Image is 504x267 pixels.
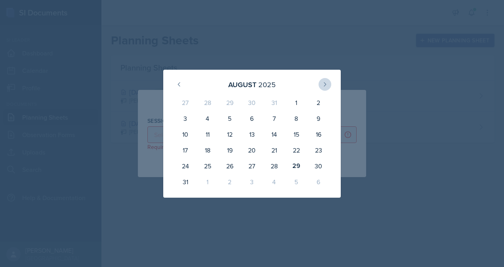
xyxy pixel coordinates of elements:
[263,142,285,158] div: 21
[219,142,241,158] div: 19
[219,126,241,142] div: 12
[174,142,197,158] div: 17
[263,126,285,142] div: 14
[174,111,197,126] div: 3
[285,174,307,190] div: 5
[241,111,263,126] div: 6
[228,79,256,90] div: August
[219,174,241,190] div: 2
[285,142,307,158] div: 22
[241,126,263,142] div: 13
[197,111,219,126] div: 4
[285,158,307,174] div: 29
[307,111,330,126] div: 9
[241,142,263,158] div: 20
[241,174,263,190] div: 3
[174,126,197,142] div: 10
[219,95,241,111] div: 29
[197,126,219,142] div: 11
[258,79,276,90] div: 2025
[197,142,219,158] div: 18
[307,158,330,174] div: 30
[219,111,241,126] div: 5
[197,158,219,174] div: 25
[263,174,285,190] div: 4
[174,174,197,190] div: 31
[241,158,263,174] div: 27
[263,111,285,126] div: 7
[263,158,285,174] div: 28
[263,95,285,111] div: 31
[197,95,219,111] div: 28
[307,174,330,190] div: 6
[307,142,330,158] div: 23
[219,158,241,174] div: 26
[307,95,330,111] div: 2
[285,111,307,126] div: 8
[285,126,307,142] div: 15
[285,95,307,111] div: 1
[307,126,330,142] div: 16
[174,158,197,174] div: 24
[197,174,219,190] div: 1
[174,95,197,111] div: 27
[241,95,263,111] div: 30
